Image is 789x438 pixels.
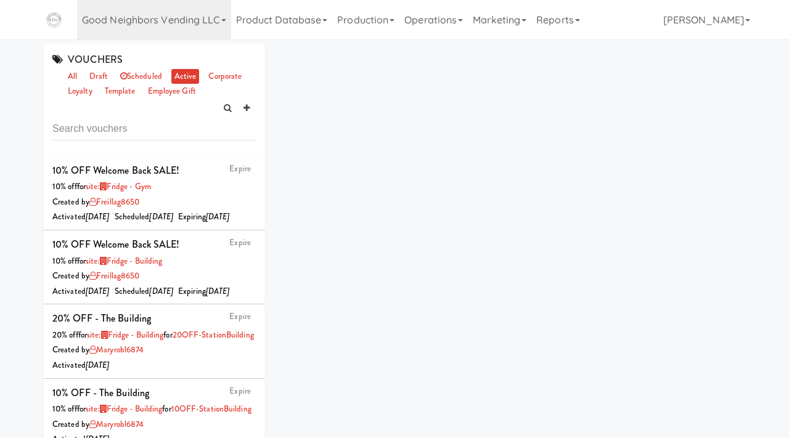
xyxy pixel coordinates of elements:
div: 10% off [52,179,256,195]
a: Expire [229,163,251,174]
span: for [77,180,151,192]
a: maryrobl6874 [89,418,144,430]
span: Activated [52,285,110,297]
span: Scheduled [115,211,174,222]
span: for [163,329,253,341]
a: site:Fridge - Building [87,329,163,341]
a: Expire [229,385,251,397]
a: site:Fridge - Building [86,403,162,415]
span: for [77,403,163,415]
a: corporate [205,69,245,84]
span: for [78,329,164,341]
a: draft [86,69,111,84]
a: Expire [229,237,251,248]
span: Created by [52,196,139,208]
span: for [77,255,163,267]
span: Created by [52,270,139,282]
span: for [162,403,251,415]
a: all [65,69,80,84]
div: 20% OFF - The Building [52,309,151,328]
i: [DATE] [206,285,230,297]
div: 10% OFF - The Building [52,384,149,402]
i: [DATE] [86,211,110,222]
span: Activated [52,211,110,222]
input: Search vouchers [52,118,256,140]
span: Expiring [178,285,229,297]
span: Created by [52,418,144,430]
i: [DATE] [149,211,173,222]
span: Expiring [178,211,229,222]
div: 10% OFF Welcome Back SALE! [52,161,180,180]
span: Activated [52,359,110,371]
a: active [171,69,200,84]
i: [DATE] [149,285,173,297]
a: scheduled [117,69,165,84]
span: Scheduled [115,285,174,297]
a: employee gift [145,84,199,99]
a: maryrobl6874 [89,344,144,355]
li: Expire20% OFF - The Building20% offforsite:Fridge - Buildingfor20OFF-StationBuildingCreated bymar... [43,304,265,378]
i: [DATE] [86,359,110,371]
i: [DATE] [206,211,230,222]
a: freillag8650 [89,196,139,208]
div: 10% OFF Welcome Back SALE! [52,235,180,254]
a: 20OFF-StationBuilding [173,329,254,341]
span: VOUCHERS [52,52,123,67]
a: freillag8650 [89,270,139,282]
div: 10% off [52,254,256,269]
li: Expire10% OFF Welcome Back SALE!10% offforsite:Fridge - GymCreated byfreillag8650Activated[DATE]S... [43,156,265,230]
div: 10% off [52,402,256,417]
a: Expire [229,310,251,322]
li: Expire10% OFF Welcome Back SALE!10% offforsite:Fridge - BuildingCreated byfreillag8650Activated[D... [43,230,265,304]
i: [DATE] [86,285,110,297]
a: 10OFF-StationBuilding [171,403,251,415]
a: loyalty [65,84,96,99]
a: site:Fridge - Building [86,255,162,267]
span: Created by [52,344,144,355]
a: site:Fridge - Gym [86,180,151,192]
img: Micromart [43,9,65,31]
a: template [102,84,139,99]
div: 20% off [52,328,256,343]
